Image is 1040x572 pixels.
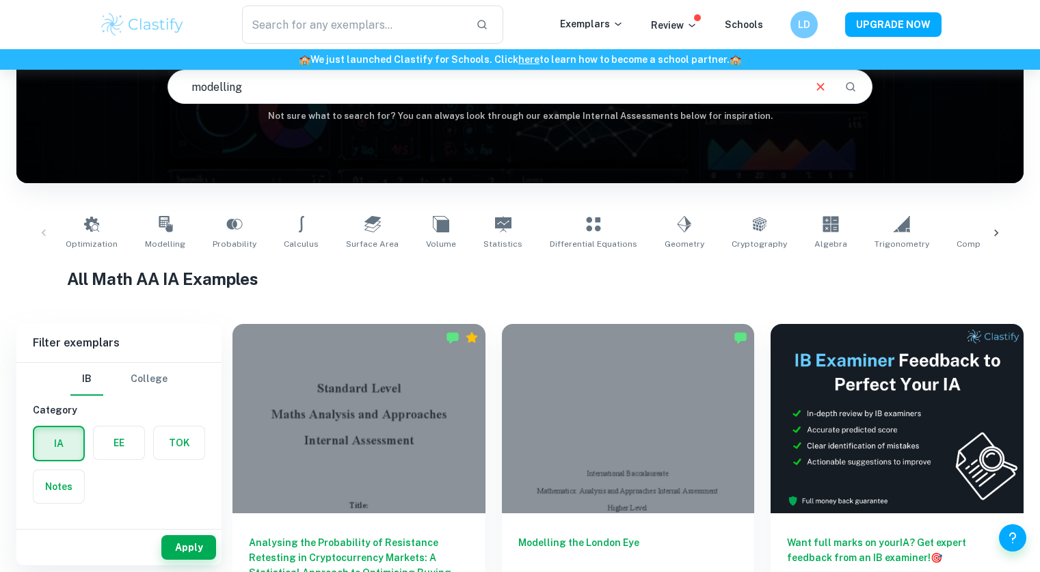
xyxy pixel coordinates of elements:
span: Geometry [665,238,704,250]
button: College [131,363,168,396]
h6: Subject [33,520,205,535]
button: EE [94,426,144,459]
a: here [518,54,539,65]
button: UPGRADE NOW [845,12,942,37]
span: Trigonometry [875,238,929,250]
button: TOK [154,426,204,459]
input: Search for any exemplars... [242,5,466,44]
div: Filter type choice [70,363,168,396]
span: Calculus [284,238,319,250]
button: LD [790,11,818,38]
button: IA [34,427,83,460]
img: Clastify logo [99,11,186,38]
button: Clear [808,74,834,100]
p: Exemplars [560,16,624,31]
p: Review [651,18,697,33]
span: 🏫 [299,54,310,65]
button: Search [839,75,862,98]
h6: Want full marks on your IA ? Get expert feedback from an IB examiner! [787,535,1007,565]
img: Marked [734,331,747,344]
span: Cryptography [732,238,787,250]
h6: Filter exemplars [16,324,222,362]
span: Statistics [483,238,522,250]
span: Complex Numbers [957,238,1032,250]
span: 🎯 [931,552,942,563]
a: Schools [725,19,763,30]
button: Apply [161,535,216,560]
h1: All Math AA IA Examples [67,267,974,291]
span: 🏫 [730,54,741,65]
span: Optimization [66,238,118,250]
span: Probability [213,238,256,250]
h6: LD [796,17,812,32]
input: E.g. modelling a logo, player arrangements, shape of an egg... [168,68,802,106]
button: Notes [34,470,84,503]
div: Premium [465,331,479,344]
h6: We just launched Clastify for Schools. Click to learn how to become a school partner. [3,52,1037,67]
span: Algebra [814,238,847,250]
h6: Category [33,403,205,418]
button: Help and Feedback [999,524,1026,551]
span: Volume [426,238,456,250]
span: Modelling [145,238,185,250]
span: Surface Area [346,238,399,250]
img: Thumbnail [771,324,1024,513]
span: Differential Equations [550,238,637,250]
h6: Not sure what to search for? You can always look through our example Internal Assessments below f... [16,109,1024,123]
img: Marked [446,331,459,344]
button: IB [70,363,103,396]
